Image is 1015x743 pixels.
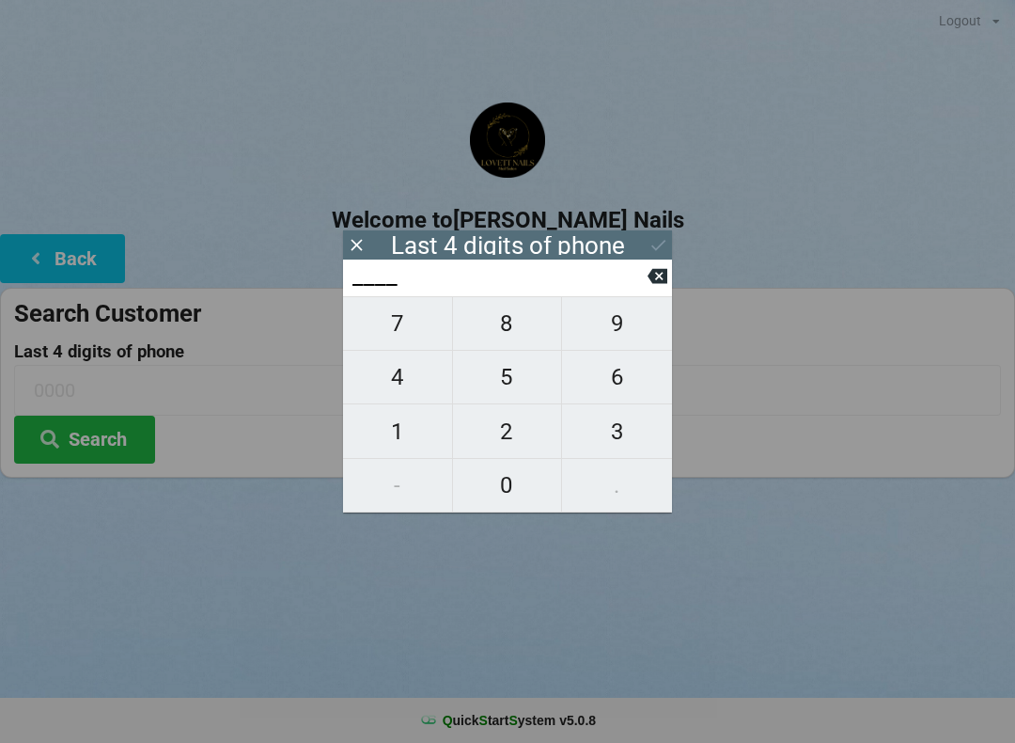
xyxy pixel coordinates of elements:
[453,296,563,351] button: 8
[343,351,453,404] button: 4
[453,404,563,458] button: 2
[453,412,562,451] span: 2
[343,357,452,397] span: 4
[562,404,672,458] button: 3
[343,412,452,451] span: 1
[562,357,672,397] span: 6
[453,466,562,505] span: 0
[562,296,672,351] button: 9
[453,357,562,397] span: 5
[453,459,563,513] button: 0
[343,296,453,351] button: 7
[453,304,562,343] span: 8
[391,236,625,255] div: Last 4 digits of phone
[562,351,672,404] button: 6
[562,412,672,451] span: 3
[343,304,452,343] span: 7
[562,304,672,343] span: 9
[453,351,563,404] button: 5
[343,404,453,458] button: 1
